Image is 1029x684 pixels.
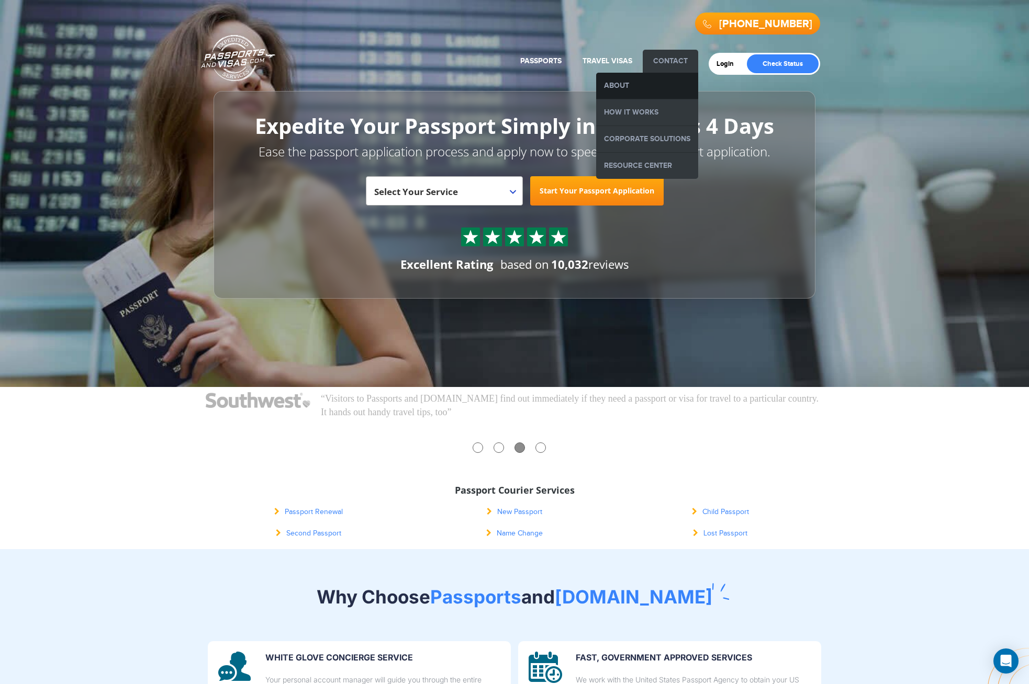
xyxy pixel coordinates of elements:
h1: Expedite Your Passport Simply in as Fast as 4 Days [237,115,792,138]
a: [PHONE_NUMBER] [719,18,812,30]
h2: Why Choose and [208,586,821,608]
a: About [596,73,698,99]
a: Travel Visas [583,56,632,65]
h3: Passport Courier Services [214,485,815,496]
a: Lost Passport [693,529,747,538]
img: Sprite St [485,229,500,245]
p: FAST, GOVERNMENT APPROVED SERVICES [576,652,811,664]
a: Passports & [DOMAIN_NAME] [201,35,275,82]
a: Resource Center [596,153,698,179]
a: Login [717,60,741,68]
p: “Visitors to Passports and [DOMAIN_NAME] find out immediately if they need a passport or visa for... [321,392,823,419]
span: Select Your Service [374,186,458,198]
span: Select Your Service [366,176,523,206]
a: Child Passport [692,508,749,516]
img: Sprite St [507,229,522,245]
a: Name Change [486,529,543,538]
img: image description [529,652,562,683]
a: Contact [653,56,688,65]
span: reviews [551,256,629,272]
span: based on [500,256,549,272]
img: Sprite St [463,229,478,245]
span: Select Your Service [374,180,512,210]
span: Passports [430,586,521,608]
p: WHITE GLOVE CONCIERGE SERVICE [265,652,500,664]
a: Passport Renewal [274,508,343,516]
div: Excellent Rating [400,256,493,272]
img: Sprite St [551,229,566,245]
div: Open Intercom Messenger [993,648,1019,674]
a: Corporate Solutions [596,126,698,152]
img: Southwest [206,392,310,408]
a: New Passport [487,508,542,516]
a: Start Your Passport Application [530,176,664,206]
a: How it Works [596,99,698,126]
strong: 10,032 [551,256,588,272]
a: Check Status [747,54,819,73]
p: Ease the passport application process and apply now to speed up your passport application. [237,143,792,161]
span: [DOMAIN_NAME] [555,586,712,608]
a: Second Passport [276,529,341,538]
img: Sprite St [529,229,544,245]
a: Passports [520,56,562,65]
img: image description [218,652,251,681]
